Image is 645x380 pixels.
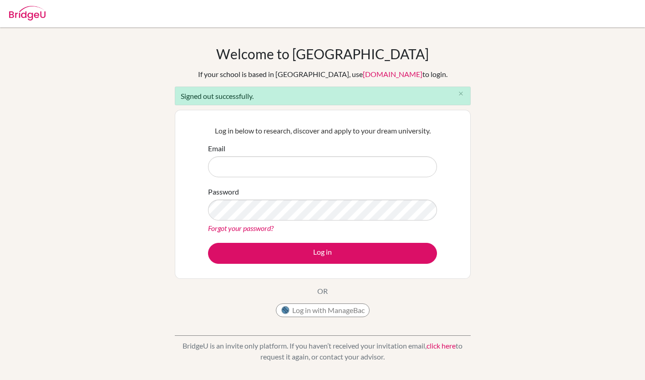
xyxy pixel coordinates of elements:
button: Log in with ManageBac [276,303,370,317]
label: Email [208,143,225,154]
a: click here [427,341,456,350]
a: [DOMAIN_NAME] [363,70,422,78]
p: OR [317,286,328,297]
p: BridgeU is an invite only platform. If you haven’t received your invitation email, to request it ... [175,340,471,362]
button: Log in [208,243,437,264]
img: Bridge-U [9,6,46,21]
button: Close [452,87,470,101]
a: Forgot your password? [208,224,274,232]
div: If your school is based in [GEOGRAPHIC_DATA], use to login. [198,69,447,80]
i: close [457,90,464,97]
h1: Welcome to [GEOGRAPHIC_DATA] [216,46,429,62]
p: Log in below to research, discover and apply to your dream university. [208,125,437,136]
label: Password [208,186,239,197]
div: Signed out successfully. [175,87,471,105]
